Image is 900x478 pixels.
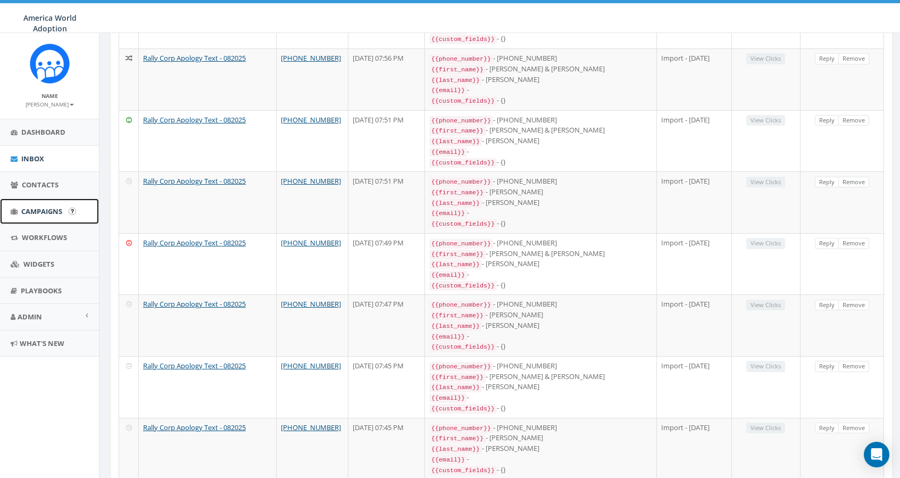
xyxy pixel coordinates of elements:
[429,392,652,403] div: -
[348,171,425,233] td: [DATE] 07:51 PM
[838,238,869,249] a: Remove
[429,280,652,291] div: - {}
[429,466,497,475] code: {{custom_fields}}
[429,199,482,208] code: {{last_name}}
[143,53,246,63] a: Rally Corp Apology Text - 082025
[348,294,425,356] td: [DATE] 07:47 PM
[429,176,652,187] div: - [PHONE_NUMBER]
[69,208,76,215] input: Submit
[429,342,497,352] code: {{custom_fields}}
[281,238,341,248] a: [PHONE_NUMBER]
[143,238,246,248] a: Rally Corp Apology Text - 082025
[815,115,839,126] a: Reply
[281,423,341,432] a: [PHONE_NUMBER]
[429,147,467,157] code: {{email}}
[429,269,652,280] div: -
[657,294,731,356] td: Import - [DATE]
[815,423,839,434] a: Reply
[20,339,64,348] span: What's New
[429,158,497,168] code: {{custom_fields}}
[815,361,839,372] a: Reply
[429,320,652,331] div: - [PERSON_NAME]
[429,299,652,310] div: - [PHONE_NUMBER]
[429,322,482,331] code: {{last_name}}
[429,209,467,218] code: {{email}}
[864,442,889,467] div: Open Intercom Messenger
[429,96,497,106] code: {{custom_fields}}
[41,92,58,100] small: Name
[838,115,869,126] a: Remove
[143,115,246,125] a: Rally Corp Apology Text - 082025
[429,239,493,249] code: {{phone_number}}
[429,383,482,392] code: {{last_name}}
[657,233,731,295] td: Import - [DATE]
[30,44,70,84] img: Rally_Corp_Icon.png
[429,115,652,126] div: - [PHONE_NUMBER]
[429,76,482,85] code: {{last_name}}
[657,356,731,418] td: Import - [DATE]
[429,250,486,259] code: {{first_name}}
[657,110,731,172] td: Import - [DATE]
[429,197,652,208] div: - [PERSON_NAME]
[429,86,467,95] code: {{email}}
[429,465,652,475] div: - {}
[429,373,486,382] code: {{first_name}}
[657,48,731,110] td: Import - [DATE]
[429,65,486,75] code: {{first_name}}
[429,64,652,75] div: - [PERSON_NAME] & [PERSON_NAME]
[815,238,839,249] a: Reply
[429,362,493,372] code: {{phone_number}}
[429,177,493,187] code: {{phone_number}}
[429,34,652,44] div: - {}
[348,48,425,110] td: [DATE] 07:56 PM
[143,423,246,432] a: Rally Corp Apology Text - 082025
[815,300,839,311] a: Reply
[429,136,652,146] div: - [PERSON_NAME]
[143,176,246,186] a: Rally Corp Apology Text - 082025
[429,443,652,454] div: - [PERSON_NAME]
[429,53,652,64] div: - [PHONE_NUMBER]
[429,310,652,320] div: - [PERSON_NAME]
[429,125,652,136] div: - [PERSON_NAME] & [PERSON_NAME]
[429,116,493,126] code: {{phone_number}}
[21,127,65,137] span: Dashboard
[429,188,486,197] code: {{first_name}}
[429,300,493,310] code: {{phone_number}}
[838,53,869,64] a: Remove
[22,233,67,242] span: Workflows
[815,177,839,188] a: Reply
[281,299,341,309] a: [PHONE_NUMBER]
[429,95,652,106] div: - {}
[18,312,42,322] span: Admin
[429,403,652,414] div: - {}
[429,259,652,269] div: - [PERSON_NAME]
[281,53,341,63] a: [PHONE_NUMBER]
[429,341,652,352] div: - {}
[21,154,44,163] span: Inbox
[429,219,497,229] code: {{custom_fields}}
[429,126,486,136] code: {{first_name}}
[429,146,652,157] div: -
[429,423,652,433] div: - [PHONE_NUMBER]
[838,361,869,372] a: Remove
[143,299,246,309] a: Rally Corp Apology Text - 082025
[429,311,486,320] code: {{first_name}}
[815,53,839,64] a: Reply
[429,137,482,146] code: {{last_name}}
[21,286,62,295] span: Playbooks
[429,35,497,44] code: {{custom_fields}}
[429,54,493,64] code: {{phone_number}}
[838,300,869,311] a: Remove
[429,281,497,291] code: {{custom_fields}}
[23,13,77,34] span: America World Adoption
[281,361,341,370] a: [PHONE_NUMBER]
[429,424,493,433] code: {{phone_number}}
[281,176,341,186] a: [PHONE_NUMBER]
[657,171,731,233] td: Import - [DATE]
[429,444,482,454] code: {{last_name}}
[429,270,467,280] code: {{email}}
[429,455,467,465] code: {{email}}
[281,115,341,125] a: [PHONE_NUMBER]
[838,177,869,188] a: Remove
[143,361,246,370] a: Rally Corp Apology Text - 082025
